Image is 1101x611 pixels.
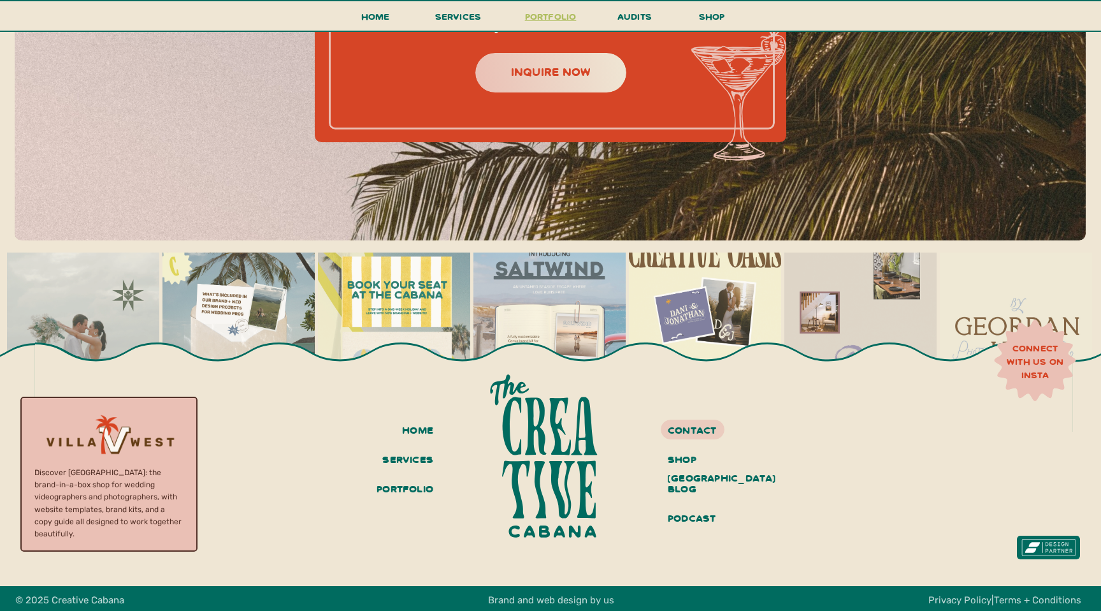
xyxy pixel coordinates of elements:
a: podcast [668,508,763,530]
a: audits [615,8,654,31]
a: home [378,420,433,442]
img: @bygeordanhay’s brand was like opening up a box of old love letters - sweet, raw, and full of per... [940,253,1092,405]
img: @briannamicheleinteriors work is all about creating spaces that feel artistic, lush, and full of ... [784,253,937,405]
h3: © 2025 Creative Cabana [15,593,164,607]
a: Home [356,8,395,32]
a: contact [668,420,763,438]
a: portfolio [521,8,580,32]
img: now booking: creative direction, chilled drinks, and your best brand yet 🏖️ we’ve got 3 spots for... [318,253,470,405]
span: services [435,10,482,22]
img: Do you want branding that feels airy, organic & windswept, like a love story scribbled in a trave... [473,253,626,405]
a: shop [GEOGRAPHIC_DATA] [668,450,763,471]
a: Privacy Policy [928,594,991,606]
img: SWIPE 👉🏻 if your bookings feel low or you’re not connecting with the right people, it might not b... [629,253,781,405]
h3: Brand and web design by us [445,593,657,607]
a: services [431,8,485,32]
img: what actually goes into our all-inclusive brand + web design projects for wedding pros? It’s so m... [162,253,315,405]
a: shop [681,8,742,31]
a: Terms + Conditions [994,594,1081,606]
h3: | [923,593,1086,607]
a: inquire now [471,61,631,81]
a: portfolio [370,479,433,501]
a: connect with us on insta [1000,342,1070,381]
a: services [378,450,433,471]
img: Grace + David, the husband-and-wife duo behind the lens, have a way of capturing weddings that fe... [7,253,159,405]
p: Discover [GEOGRAPHIC_DATA]: the brand-in-a-box shop for wedding videographers and photographers, ... [34,467,183,533]
a: blog [668,479,763,501]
